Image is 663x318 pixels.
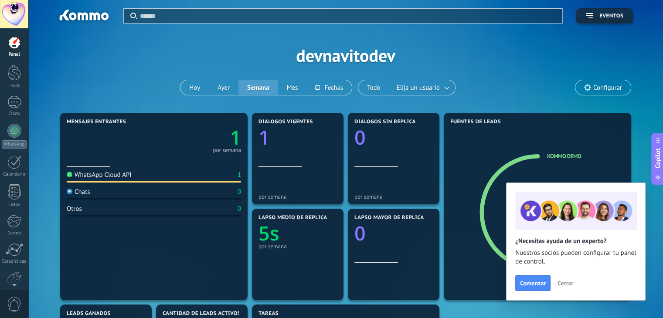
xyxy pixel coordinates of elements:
[593,84,622,91] span: Configurar
[653,149,662,169] span: Copilot
[67,188,90,196] div: Chats
[389,80,455,95] button: Elija un usuario
[515,237,636,245] h2: ¿Necesitas ayuda de un experto?
[450,119,501,125] span: Fuentes de leads
[2,83,27,89] div: Leads
[354,124,366,151] text: 0
[354,193,433,200] div: por semana
[2,230,27,236] div: Correo
[354,220,366,247] text: 0
[258,215,327,221] span: Lapso medio de réplica
[306,80,351,95] button: Fechas
[354,119,416,125] span: Diálogos sin réplica
[554,277,577,290] button: Cerrar
[2,202,27,208] div: Listas
[258,193,337,200] div: por semana
[547,152,581,160] a: Kommo Demo
[258,220,279,247] text: 5s
[2,172,27,177] div: Calendario
[154,124,241,151] a: 1
[238,205,241,213] div: 0
[558,280,573,286] span: Cerrar
[238,171,241,179] div: 1
[515,249,636,266] span: Nuestros socios pueden configurar tu panel de control.
[67,172,72,177] img: WhatsApp Cloud API
[67,119,126,125] span: Mensajes entrantes
[358,80,389,95] button: Todo
[2,140,27,149] div: WhatsApp
[278,80,307,95] button: Mes
[395,82,442,94] span: Elija un usuario
[354,215,424,221] span: Lapso mayor de réplica
[599,13,623,19] span: Eventos
[230,124,241,151] text: 1
[2,259,27,264] div: Estadísticas
[238,80,278,95] button: Semana
[67,311,111,317] span: Leads ganados
[67,171,132,179] div: WhatsApp Cloud API
[258,119,313,125] span: Diálogos vigentes
[576,8,633,24] button: Eventos
[515,275,551,291] button: Comenzar
[163,311,241,317] span: Cantidad de leads activos
[180,80,209,95] button: Hoy
[520,280,546,286] span: Comenzar
[213,148,241,152] div: por semana
[238,188,241,196] div: 0
[2,111,27,117] div: Chats
[258,124,270,151] text: 1
[67,205,82,213] div: Otros
[258,311,279,317] span: Tareas
[67,189,72,194] img: Chats
[209,80,238,95] button: Ayer
[258,243,337,250] div: por semana
[2,52,27,58] div: Panel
